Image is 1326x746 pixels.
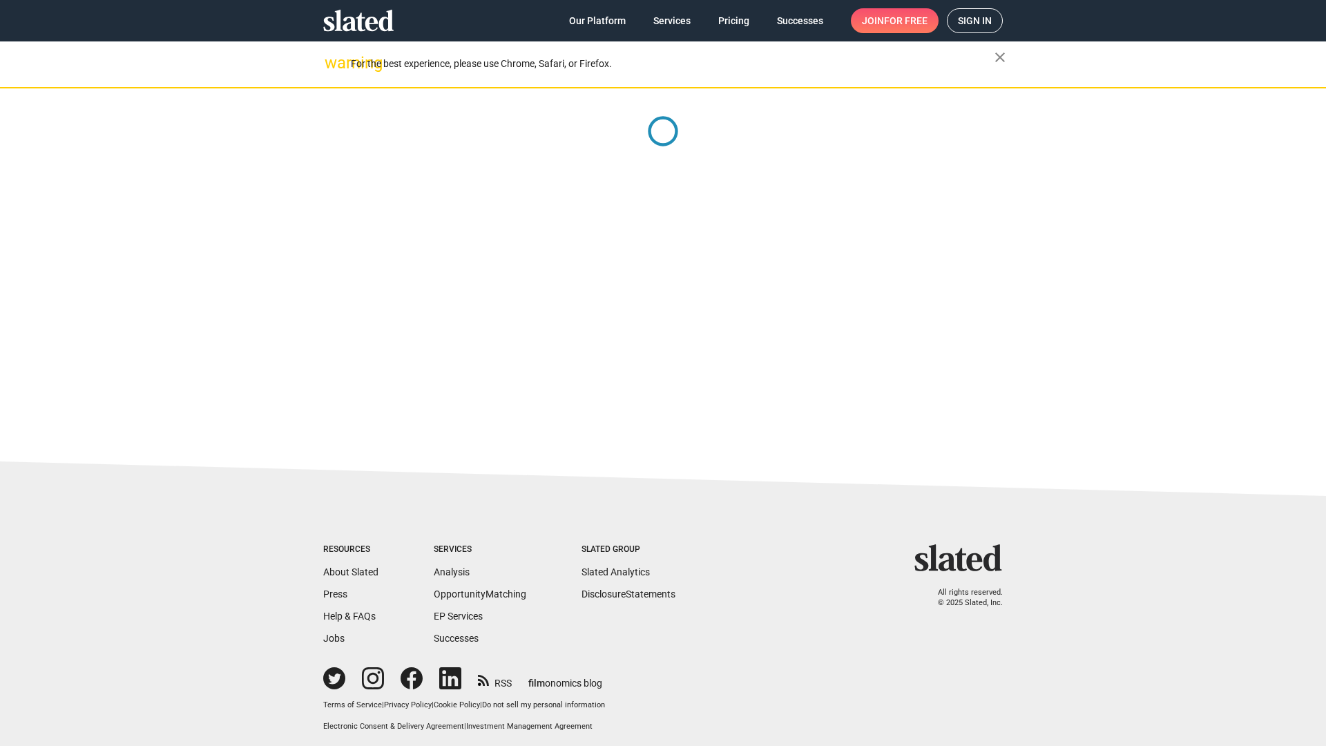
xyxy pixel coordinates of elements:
[862,8,928,33] span: Join
[466,722,593,731] a: Investment Management Agreement
[777,8,823,33] span: Successes
[434,633,479,644] a: Successes
[434,566,470,577] a: Analysis
[482,700,605,711] button: Do not sell my personal information
[582,544,675,555] div: Slated Group
[434,700,480,709] a: Cookie Policy
[958,9,992,32] span: Sign in
[582,589,675,600] a: DisclosureStatements
[382,700,384,709] span: |
[323,700,382,709] a: Terms of Service
[558,8,637,33] a: Our Platform
[432,700,434,709] span: |
[718,8,749,33] span: Pricing
[464,722,466,731] span: |
[851,8,939,33] a: Joinfor free
[434,611,483,622] a: EP Services
[323,544,378,555] div: Resources
[582,566,650,577] a: Slated Analytics
[323,722,464,731] a: Electronic Consent & Delivery Agreement
[434,589,526,600] a: OpportunityMatching
[323,633,345,644] a: Jobs
[923,588,1003,608] p: All rights reserved. © 2025 Slated, Inc.
[884,8,928,33] span: for free
[707,8,760,33] a: Pricing
[992,49,1008,66] mat-icon: close
[434,544,526,555] div: Services
[480,700,482,709] span: |
[351,55,995,73] div: For the best experience, please use Chrome, Safari, or Firefox.
[947,8,1003,33] a: Sign in
[569,8,626,33] span: Our Platform
[323,611,376,622] a: Help & FAQs
[384,700,432,709] a: Privacy Policy
[325,55,341,71] mat-icon: warning
[478,669,512,690] a: RSS
[642,8,702,33] a: Services
[528,666,602,690] a: filmonomics blog
[323,566,378,577] a: About Slated
[766,8,834,33] a: Successes
[323,589,347,600] a: Press
[653,8,691,33] span: Services
[528,678,545,689] span: film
